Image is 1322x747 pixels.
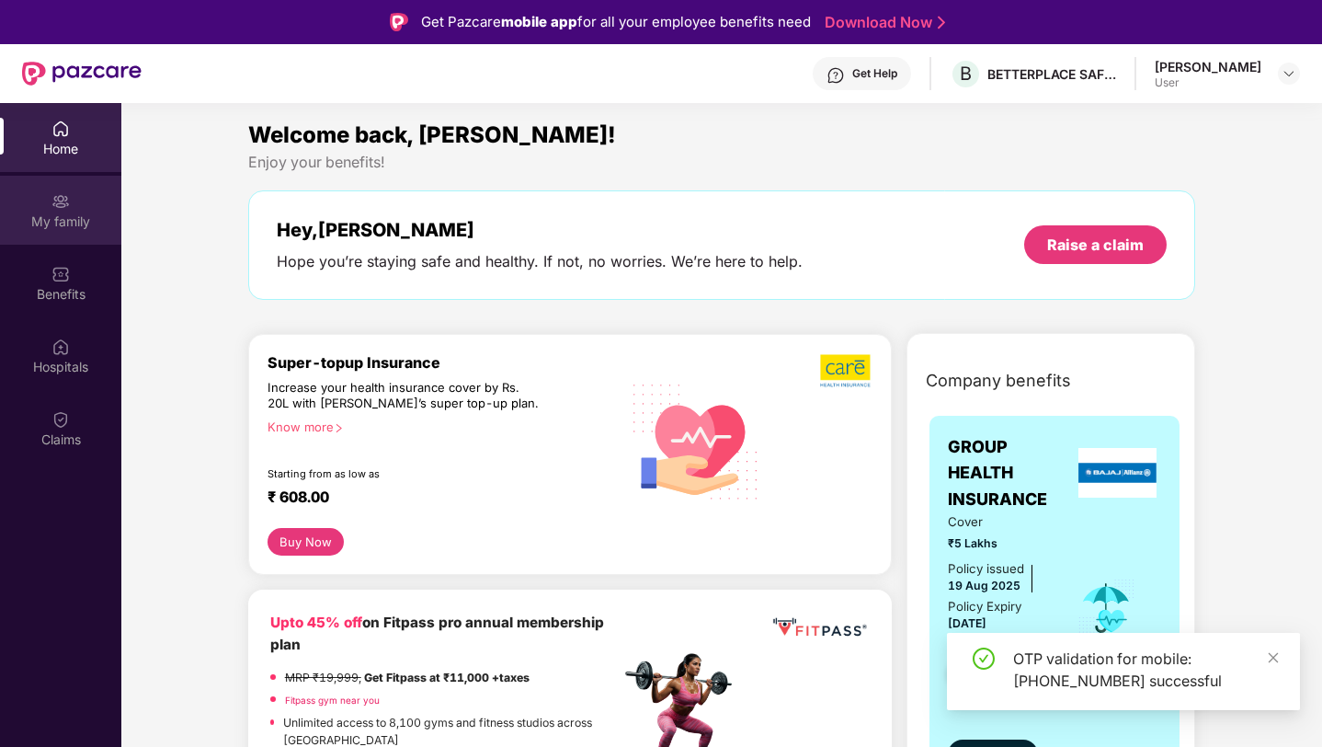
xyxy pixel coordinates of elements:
div: Policy Expiry [948,597,1021,616]
button: Buy Now [268,528,344,556]
div: OTP validation for mobile: [PHONE_NUMBER] successful [1013,648,1278,692]
div: Get Help [852,66,897,81]
img: b5dec4f62d2307b9de63beb79f102df3.png [820,353,872,388]
img: svg+xml;base64,PHN2ZyBpZD0iQ2xhaW0iIHhtbG5zPSJodHRwOi8vd3d3LnczLm9yZy8yMDAwL3N2ZyIgd2lkdGg9IjIwIi... [51,410,70,429]
span: [DATE] [948,616,986,630]
span: right [334,423,344,433]
img: insurerLogo [1078,448,1157,498]
span: Company benefits [926,368,1071,394]
img: fppp.png [769,612,870,643]
div: Starting from as low as [268,467,542,480]
div: [PERSON_NAME] [1155,58,1261,75]
b: on Fitpass pro annual membership plan [270,614,604,653]
div: ₹ 608.00 [268,488,602,510]
span: B [960,63,972,85]
div: BETTERPLACE SAFETY SOLUTIONS PRIVATE LIMITED [987,65,1116,83]
div: Hey, [PERSON_NAME] [277,219,803,241]
img: Logo [390,13,408,31]
img: svg+xml;base64,PHN2ZyB3aWR0aD0iMjAiIGhlaWdodD0iMjAiIHZpZXdCb3g9IjAgMCAyMCAyMCIgZmlsbD0ibm9uZSIgeG... [51,192,70,211]
img: New Pazcare Logo [22,62,142,86]
img: svg+xml;base64,PHN2ZyBpZD0iRHJvcGRvd24tMzJ4MzIiIHhtbG5zPSJodHRwOi8vd3d3LnczLm9yZy8yMDAwL3N2ZyIgd2... [1282,66,1296,81]
del: MRP ₹19,999, [285,671,361,684]
div: Get Pazcare for all your employee benefits need [421,11,811,33]
span: Welcome back, [PERSON_NAME]! [248,121,616,148]
b: Upto 45% off [270,614,362,631]
img: svg+xml;base64,PHN2ZyBpZD0iQmVuZWZpdHMiIHhtbG5zPSJodHRwOi8vd3d3LnczLm9yZy8yMDAwL3N2ZyIgd2lkdGg9Ij... [51,265,70,283]
div: Policy issued [948,559,1024,579]
span: 19 Aug 2025 [948,579,1020,592]
div: Increase your health insurance cover by Rs. 20L with [PERSON_NAME]’s super top-up plan. [268,380,541,412]
img: svg+xml;base64,PHN2ZyBpZD0iSG9zcGl0YWxzIiB4bWxucz0iaHR0cDovL3d3dy53My5vcmcvMjAwMC9zdmciIHdpZHRoPS... [51,338,70,356]
span: close [1267,651,1280,664]
img: svg+xml;base64,PHN2ZyB4bWxucz0iaHR0cDovL3d3dy53My5vcmcvMjAwMC9zdmciIHdpZHRoPSI0OC45NDMiIGhlaWdodD... [939,652,984,697]
img: Stroke [938,13,945,32]
div: Hope you’re staying safe and healthy. If not, no worries. We’re here to help. [277,252,803,271]
a: Download Now [825,13,940,32]
strong: Get Fitpass at ₹11,000 +taxes [364,671,530,684]
img: svg+xml;base64,PHN2ZyBpZD0iSGVscC0zMngzMiIgeG1sbnM9Imh0dHA6Ly93d3cudzMub3JnLzIwMDAvc3ZnIiB3aWR0aD... [826,66,845,85]
strong: mobile app [501,13,577,30]
span: check-circle [973,648,995,670]
div: Know more [268,419,610,432]
div: Enjoy your benefits! [248,153,1196,172]
div: Super-topup Insurance [268,353,621,372]
span: GROUP HEALTH INSURANCE [948,434,1074,512]
img: svg+xml;base64,PHN2ZyB4bWxucz0iaHR0cDovL3d3dy53My5vcmcvMjAwMC9zdmciIHhtbG5zOnhsaW5rPSJodHRwOi8vd3... [621,363,772,517]
span: Cover [948,512,1052,532]
img: svg+xml;base64,PHN2ZyBpZD0iSG9tZSIgeG1sbnM9Imh0dHA6Ly93d3cudzMub3JnLzIwMDAvc3ZnIiB3aWR0aD0iMjAiIG... [51,120,70,138]
a: Fitpass gym near you [285,695,380,706]
img: icon [1077,578,1136,638]
div: Raise a claim [1047,235,1144,255]
div: User [1155,75,1261,90]
span: ₹5 Lakhs [948,534,1052,552]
